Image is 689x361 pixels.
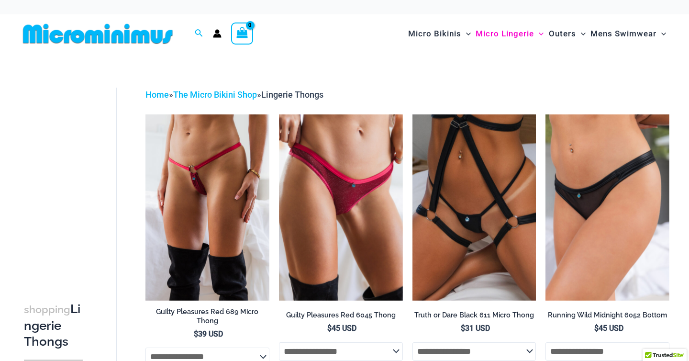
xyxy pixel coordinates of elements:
h3: Lingerie Thongs [24,301,83,350]
span: $ [594,324,599,333]
h2: Guilty Pleasures Red 689 Micro Thong [145,307,269,325]
a: View Shopping Cart, empty [231,23,253,45]
a: Search icon link [195,28,203,40]
span: shopping [24,304,70,316]
iframe: TrustedSite Certified [24,80,110,271]
span: $ [194,329,198,338]
a: OutersMenu ToggleMenu Toggle [546,19,588,48]
img: Guilty Pleasures Red 6045 Thong 01 [279,114,403,300]
a: Guilty Pleasures Red 6045 Thong 01Guilty Pleasures Red 6045 Thong 02Guilty Pleasures Red 6045 Tho... [279,114,403,300]
bdi: 39 USD [194,329,223,338]
a: The Micro Bikini Shop [173,90,257,100]
a: Mens SwimwearMenu ToggleMenu Toggle [588,19,668,48]
bdi: 31 USD [461,324,490,333]
span: Micro Bikinis [408,22,461,46]
a: Micro LingerieMenu ToggleMenu Toggle [473,19,546,48]
h2: Running Wild Midnight 6052 Bottom [545,311,669,320]
a: Truth or Dare Black 611 Micro Thong [412,311,536,323]
bdi: 45 USD [327,324,356,333]
span: Lingerie Thongs [261,90,323,100]
a: Micro BikinisMenu ToggleMenu Toggle [406,19,473,48]
img: Guilty Pleasures Red 689 Micro 01 [145,114,269,300]
img: Running Wild Midnight 6052 Bottom 01 [545,114,669,300]
a: Running Wild Midnight 6052 Bottom 01Running Wild Midnight 1052 Top 6052 Bottom 05Running Wild Mid... [545,114,669,300]
span: Menu Toggle [461,22,471,46]
a: Guilty Pleasures Red 6045 Thong [279,311,403,323]
span: » » [145,90,323,100]
img: MM SHOP LOGO FLAT [19,23,177,45]
h2: Guilty Pleasures Red 6045 Thong [279,311,403,320]
a: Guilty Pleasures Red 689 Micro 01Guilty Pleasures Red 689 Micro 02Guilty Pleasures Red 689 Micro 02 [145,114,269,300]
span: $ [461,324,465,333]
span: Menu Toggle [576,22,586,46]
h2: Truth or Dare Black 611 Micro Thong [412,311,536,320]
span: Menu Toggle [656,22,666,46]
img: Truth or Dare Black Micro 02 [412,114,536,300]
span: Outers [549,22,576,46]
span: Micro Lingerie [476,22,534,46]
a: Running Wild Midnight 6052 Bottom [545,311,669,323]
a: Account icon link [213,29,222,38]
span: Menu Toggle [534,22,544,46]
a: Home [145,90,169,100]
bdi: 45 USD [594,324,623,333]
span: Mens Swimwear [590,22,656,46]
a: Guilty Pleasures Red 689 Micro Thong [145,307,269,329]
span: $ [327,324,332,333]
nav: Site Navigation [404,18,670,50]
a: Truth or Dare Black Micro 02Truth or Dare Black 1905 Bodysuit 611 Micro 12Truth or Dare Black 190... [412,114,536,300]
